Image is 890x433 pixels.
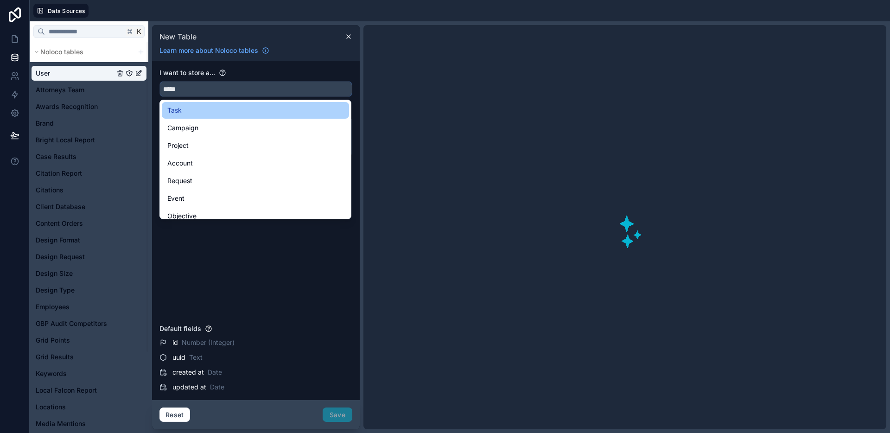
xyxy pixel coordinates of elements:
[36,169,114,178] a: Citation Report
[36,286,75,295] span: Design Type
[36,302,70,312] span: Employees
[36,102,98,111] span: Awards Recognition
[32,266,146,281] div: Design Size
[36,202,114,211] a: Client Database
[32,249,146,264] div: Design Request
[36,402,114,412] a: Locations
[32,183,146,197] div: Citations
[36,369,114,378] a: Keywords
[36,135,95,145] span: Bright Local Report
[36,386,114,395] a: Local Falcon Report
[36,302,114,312] a: Employees
[32,99,146,114] div: Awards Recognition
[159,325,201,332] span: Default fields
[36,252,114,261] a: Design Request
[36,252,85,261] span: Design Request
[136,28,142,35] span: K
[32,299,146,314] div: Employees
[32,316,146,331] div: GBP Audit Competitors
[159,408,190,422] button: Reset
[167,140,189,151] span: Project
[36,319,107,328] span: GBP Audit Competitors
[33,4,89,18] button: Data Sources
[172,382,206,392] span: updated at
[36,336,70,345] span: Grid Points
[32,133,146,147] div: Bright Local Report
[36,169,82,178] span: Citation Report
[36,419,86,428] span: Media Mentions
[159,46,258,55] span: Learn more about Noloco tables
[590,192,660,262] img: ai-loading
[36,69,50,78] span: User
[36,402,66,412] span: Locations
[167,175,192,186] span: Request
[32,333,146,348] div: Grid Points
[32,166,146,181] div: Citation Report
[167,122,198,134] span: Campaign
[36,269,73,278] span: Design Size
[159,69,215,76] span: I want to store a...
[36,185,114,195] a: Citations
[36,185,64,195] span: Citations
[167,193,184,204] span: Event
[36,369,67,378] span: Keywords
[36,352,114,362] a: Grid Results
[36,135,114,145] a: Bright Local Report
[172,353,185,362] span: uuid
[36,202,85,211] span: Client Database
[32,416,146,431] div: Media Mentions
[48,7,85,14] span: Data Sources
[36,152,76,161] span: Case Results
[36,119,114,128] a: Brand
[36,69,114,78] a: User
[36,119,54,128] span: Brand
[189,353,203,362] span: Text
[172,338,178,347] span: id
[36,85,84,95] span: Attorneys Team
[36,219,114,228] a: Content Orders
[36,352,74,362] span: Grid Results
[167,105,182,116] span: Task
[36,386,97,395] span: Local Falcon Report
[210,382,224,392] span: Date
[32,400,146,414] div: Locations
[32,383,146,398] div: Local Falcon Report
[159,31,197,42] span: New Table
[167,158,193,169] span: Account
[32,199,146,214] div: Client Database
[32,116,146,131] div: Brand
[36,236,80,245] span: Design Format
[32,366,146,381] div: Keywords
[32,83,146,97] div: Attorneys Team
[156,46,273,55] a: Learn more about Noloco tables
[32,283,146,298] div: Design Type
[32,350,146,364] div: Grid Results
[32,149,146,164] div: Case Results
[32,216,146,231] div: Content Orders
[36,269,114,278] a: Design Size
[36,319,114,328] a: GBP Audit Competitors
[36,85,114,95] a: Attorneys Team
[36,152,114,161] a: Case Results
[32,45,133,58] button: Noloco tables
[36,102,114,111] a: Awards Recognition
[208,368,222,377] span: Date
[32,66,146,81] div: User
[36,286,114,295] a: Design Type
[36,236,114,245] a: Design Format
[36,419,114,428] a: Media Mentions
[167,210,197,222] span: Objective
[182,338,235,347] span: Number (Integer)
[32,233,146,248] div: Design Format
[172,368,204,377] span: created at
[40,47,83,57] span: Noloco tables
[36,219,83,228] span: Content Orders
[36,336,114,345] a: Grid Points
